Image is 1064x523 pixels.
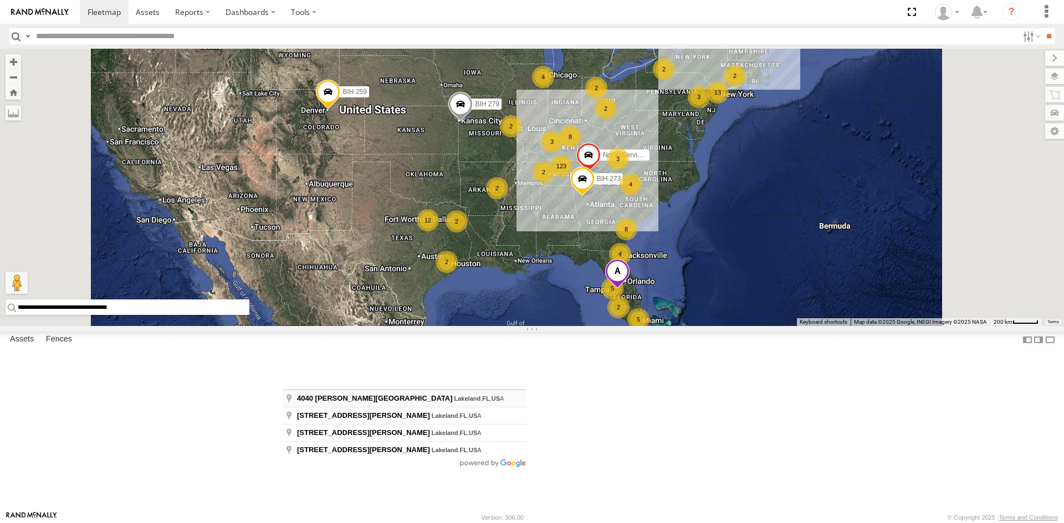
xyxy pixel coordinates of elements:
[1019,28,1042,44] label: Search Filter Options
[432,447,458,453] span: Lakeland
[454,395,504,402] span: , , A
[724,65,746,87] div: 2
[297,394,313,402] span: 4040
[454,395,481,402] span: Lakeland
[469,447,477,453] span: US
[532,66,554,88] div: 4
[994,319,1012,325] span: 200 km
[492,395,500,402] span: US
[1022,332,1033,348] label: Dock Summary Table to the Left
[615,218,637,240] div: 8
[432,429,458,436] span: Lakeland
[533,161,555,183] div: 2
[559,126,581,148] div: 8
[990,318,1042,326] button: Map Scale: 200 km per 43 pixels
[6,54,21,69] button: Zoom in
[999,514,1058,521] a: Terms and Conditions
[1033,332,1044,348] label: Dock Summary Table to the Right
[585,77,607,99] div: 2
[609,243,631,265] div: 4
[948,514,1058,521] div: © Copyright 2025 -
[627,308,649,330] div: 5
[417,209,439,231] div: 12
[432,412,482,419] span: , , A
[436,251,458,273] div: 2
[550,155,572,177] div: 123
[475,100,499,108] span: BIH 279
[6,69,21,85] button: Zoom out
[486,177,508,199] div: 2
[1045,332,1056,348] label: Hide Summary Table
[297,411,430,420] span: [STREET_ADDRESS][PERSON_NAME]
[446,210,468,232] div: 2
[460,447,467,453] span: FL
[800,318,847,326] button: Keyboard shortcuts
[1002,3,1020,21] i: ?
[603,151,715,158] span: Not in Service [GEOGRAPHIC_DATA]
[595,97,617,120] div: 2
[23,28,32,44] label: Search Query
[931,4,963,20] div: Nele .
[597,175,621,183] span: BIH 273
[688,86,710,108] div: 3
[342,87,366,95] span: BIH 259
[315,394,453,402] span: [PERSON_NAME][GEOGRAPHIC_DATA]
[6,512,57,523] a: Visit our Website
[607,296,630,318] div: 2
[707,81,729,103] div: 13
[6,105,21,121] label: Measure
[620,173,642,195] div: 4
[460,412,467,419] span: FL
[40,332,78,348] label: Fences
[4,332,39,348] label: Assets
[482,514,524,521] div: Version: 306.00
[11,8,69,16] img: rand-logo.svg
[541,131,563,153] div: 3
[432,429,482,436] span: , , A
[601,277,623,299] div: 5
[1045,123,1064,139] label: Map Settings
[432,447,482,453] span: , , A
[469,412,477,419] span: US
[6,85,21,100] button: Zoom Home
[432,412,458,419] span: Lakeland
[6,272,28,294] button: Drag Pegman onto the map to open Street View
[482,395,489,402] span: FL
[1047,320,1059,324] a: Terms (opens in new tab)
[607,148,629,170] div: 3
[653,58,675,80] div: 2
[854,319,987,325] span: Map data ©2025 Google, INEGI Imagery ©2025 NASA
[500,115,522,137] div: 2
[469,429,477,436] span: US
[297,446,430,454] span: [STREET_ADDRESS][PERSON_NAME]
[297,428,430,437] span: [STREET_ADDRESS][PERSON_NAME]
[460,429,467,436] span: FL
